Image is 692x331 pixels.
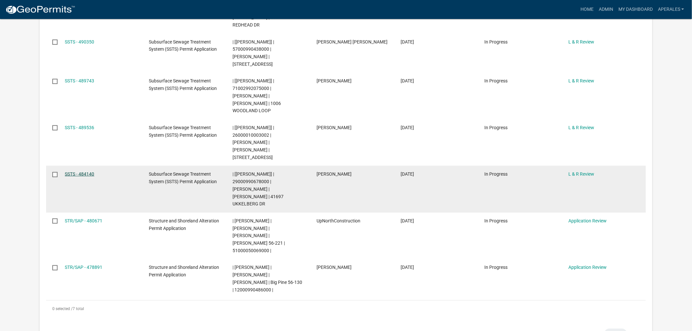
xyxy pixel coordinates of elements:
[233,218,285,253] span: | Andrea Perales | STEVEN J HANSON | TAMMY J HANSON | Schuster 56-221 | 51000050069000 |
[65,171,94,177] a: SSTS - 484140
[149,39,217,52] span: Subsurface Sewage Treatment System (SSTS) Permit Application
[317,218,360,223] span: UpNorthConstruction
[46,301,646,317] div: 7 total
[317,39,388,44] span: Peter Ross Johnson
[52,306,73,311] span: 0 selected /
[568,78,594,83] a: L & R Review
[233,171,284,206] span: | [Andrea Perales] | 29000990678000 | JAMES R VELDE | LORI A VELDE | 41697 UKKELBERG DR
[485,218,508,223] span: In Progress
[401,218,414,223] span: 09/18/2025
[596,3,616,16] a: Admin
[568,39,594,44] a: L & R Review
[317,78,352,83] span: Bill Schueller
[149,125,217,138] span: Subsurface Sewage Treatment System (SSTS) Permit Application
[65,39,94,44] a: SSTS - 490350
[568,171,594,177] a: L & R Review
[317,171,352,177] span: Bill Schueller
[578,3,596,16] a: Home
[401,125,414,130] span: 10/07/2025
[65,218,102,223] a: STR/SAP - 480671
[401,171,414,177] span: 09/25/2025
[485,265,508,270] span: In Progress
[485,125,508,130] span: In Progress
[568,125,594,130] a: L & R Review
[317,125,352,130] span: Bill Schueller
[149,218,219,231] span: Structure and Shoreland Alteration Permit Application
[485,171,508,177] span: In Progress
[401,78,414,83] span: 10/08/2025
[317,265,352,270] span: Timothy Zepper
[655,3,687,16] a: aperales
[149,171,217,184] span: Subsurface Sewage Treatment System (SSTS) Permit Application
[616,3,655,16] a: My Dashboard
[233,265,303,292] span: | Andrea Perales | CARY L ZEPPER | TIMOTHY M ZEPPER | Big Pine 56-130 | 12000990486000 |
[485,78,508,83] span: In Progress
[233,39,274,67] span: | [Andrea Perales] | 57000990438000 | DAVID W CRISSINGER | 29216 PLEASANT LAKE RD
[401,39,414,44] span: 10/09/2025
[401,265,414,270] span: 09/15/2025
[149,78,217,91] span: Subsurface Sewage Treatment System (SSTS) Permit Application
[233,78,281,113] span: | [Andrea Perales] | 71002992075000 | CHARLES W KITZMAN | PATRICIA A KITZMAN | 1006 WOODLAND LOOP
[485,39,508,44] span: In Progress
[65,125,94,130] a: SSTS - 489536
[65,265,102,270] a: STR/SAP - 478891
[568,265,607,270] a: Application Review
[149,265,219,277] span: Structure and Shoreland Alteration Permit Application
[65,78,94,83] a: SSTS - 489743
[568,218,607,223] a: Application Review
[233,125,274,160] span: | [Andrea Perales] | 26000010003002 | GLENN J ROSENTRETER | CRAIG A NETLAND | 27386 210TH AVE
